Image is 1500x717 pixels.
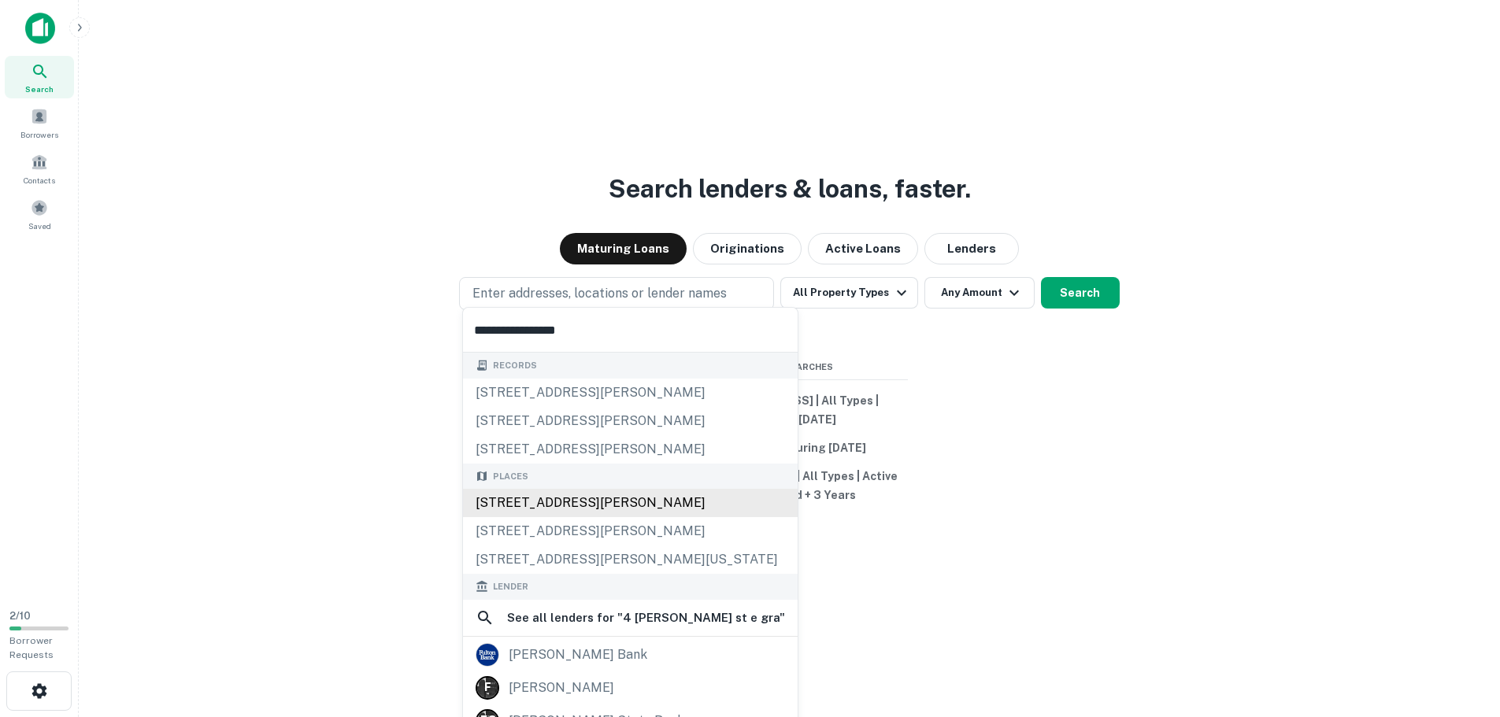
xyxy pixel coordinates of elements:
span: Search [25,83,54,95]
span: Places [493,470,528,483]
button: Maturing Loans [560,233,687,264]
button: Any Amount [924,277,1035,309]
span: Borrower Requests [9,635,54,660]
div: [STREET_ADDRESS][PERSON_NAME] [463,407,798,435]
div: [STREET_ADDRESS][PERSON_NAME][US_STATE] [463,545,798,574]
h6: See all lenders for " 4 [PERSON_NAME] st e gra " [507,608,785,627]
a: Saved [5,193,74,235]
div: [STREET_ADDRESS][PERSON_NAME] [463,517,798,545]
span: 2 / 10 [9,610,31,622]
button: Enter addresses, locations or lender names [459,277,774,310]
a: Borrowers [5,102,74,144]
img: capitalize-icon.png [25,13,55,44]
div: [STREET_ADDRESS][PERSON_NAME] [463,379,798,407]
div: [STREET_ADDRESS][PERSON_NAME] [463,489,798,517]
span: Lender [493,580,528,593]
span: Contacts [24,174,55,187]
span: Saved [28,220,51,232]
button: All Property Types [780,277,917,309]
button: Search [1041,277,1120,309]
button: Originations [693,233,802,264]
div: [PERSON_NAME] [509,676,614,700]
a: F [PERSON_NAME] [463,671,798,704]
a: [PERSON_NAME] bank [463,638,798,671]
button: Lenders [924,233,1019,264]
h3: Search lenders & loans, faster. [609,170,971,208]
p: F [484,679,491,696]
iframe: Chat Widget [1421,591,1500,667]
button: Active Loans [808,233,918,264]
img: picture [476,644,498,666]
span: Records [493,359,537,372]
a: Contacts [5,147,74,190]
span: Borrowers [20,128,58,141]
a: Search [5,56,74,98]
p: Enter addresses, locations or lender names [472,284,727,303]
div: [PERSON_NAME] bank [509,643,647,667]
div: [STREET_ADDRESS][PERSON_NAME] [463,435,798,464]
